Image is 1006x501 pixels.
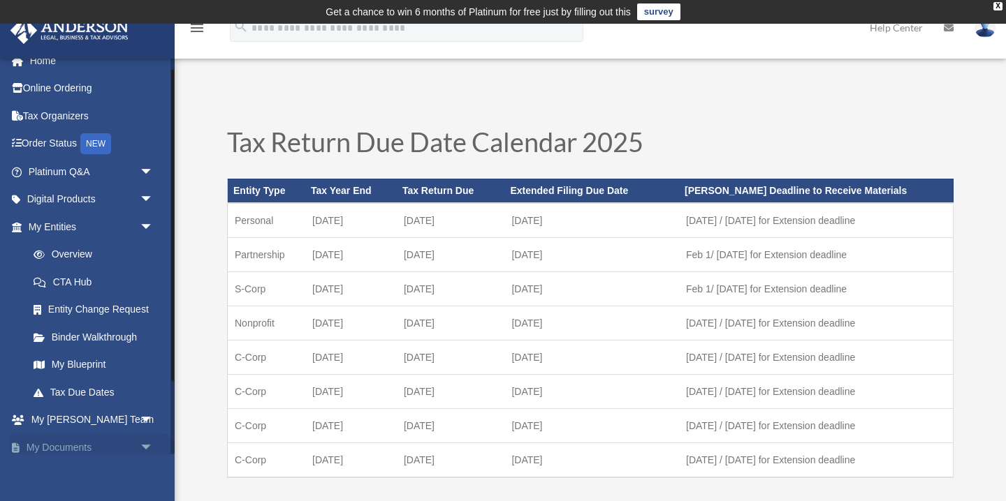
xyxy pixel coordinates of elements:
[397,271,505,306] td: [DATE]
[228,203,306,238] td: Personal
[504,408,679,442] td: [DATE]
[397,374,505,408] td: [DATE]
[305,442,397,477] td: [DATE]
[305,408,397,442] td: [DATE]
[397,306,505,340] td: [DATE]
[80,133,111,154] div: NEW
[397,442,505,477] td: [DATE]
[20,241,175,269] a: Overview
[10,406,175,434] a: My [PERSON_NAME] Teamarrow_drop_down
[228,271,306,306] td: S-Corp
[10,158,175,186] a: Platinum Q&Aarrow_drop_down
[20,378,168,406] a: Tax Due Dates
[637,3,680,20] a: survey
[228,340,306,374] td: C-Corp
[679,374,953,408] td: [DATE] / [DATE] for Extension deadline
[305,271,397,306] td: [DATE]
[305,179,397,202] th: Tax Year End
[140,158,168,186] span: arrow_drop_down
[679,237,953,271] td: Feb 1/ [DATE] for Extension deadline
[305,237,397,271] td: [DATE]
[305,203,397,238] td: [DATE]
[504,442,679,477] td: [DATE]
[10,75,175,103] a: Online Ordering
[975,17,996,38] img: User Pic
[504,271,679,306] td: [DATE]
[679,179,953,202] th: [PERSON_NAME] Deadline to Receive Materials
[10,47,175,75] a: Home
[504,340,679,374] td: [DATE]
[10,433,175,461] a: My Documentsarrow_drop_down
[228,374,306,408] td: C-Corp
[228,237,306,271] td: Partnership
[189,20,205,36] i: menu
[679,408,953,442] td: [DATE] / [DATE] for Extension deadline
[140,213,168,241] span: arrow_drop_down
[228,306,306,340] td: Nonprofit
[679,203,953,238] td: [DATE] / [DATE] for Extension deadline
[20,323,175,351] a: Binder Walkthrough
[504,203,679,238] td: [DATE]
[10,213,175,241] a: My Entitiesarrow_drop_down
[504,179,679,202] th: Extended Filing Due Date
[305,306,397,340] td: [DATE]
[10,186,175,214] a: Digital Productsarrow_drop_down
[679,340,953,374] td: [DATE] / [DATE] for Extension deadline
[227,128,954,162] h1: Tax Return Due Date Calendar 2025
[504,306,679,340] td: [DATE]
[397,179,505,202] th: Tax Return Due
[305,340,397,374] td: [DATE]
[397,203,505,238] td: [DATE]
[140,406,168,435] span: arrow_drop_down
[326,3,631,20] div: Get a chance to win 6 months of Platinum for free just by filling out this
[228,179,306,202] th: Entity Type
[233,19,249,34] i: search
[20,296,175,324] a: Entity Change Request
[20,351,175,379] a: My Blueprint
[305,374,397,408] td: [DATE]
[189,24,205,36] a: menu
[679,271,953,306] td: Feb 1/ [DATE] for Extension deadline
[397,408,505,442] td: [DATE]
[679,442,953,477] td: [DATE] / [DATE] for Extension deadline
[10,130,175,158] a: Order StatusNEW
[20,268,175,296] a: CTA Hub
[10,102,175,130] a: Tax Organizers
[397,237,505,271] td: [DATE]
[140,186,168,214] span: arrow_drop_down
[228,442,306,477] td: C-Corp
[504,237,679,271] td: [DATE]
[140,433,168,462] span: arrow_drop_down
[504,374,679,408] td: [DATE]
[993,2,1003,10] div: close
[397,340,505,374] td: [DATE]
[6,17,133,44] img: Anderson Advisors Platinum Portal
[228,408,306,442] td: C-Corp
[679,306,953,340] td: [DATE] / [DATE] for Extension deadline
